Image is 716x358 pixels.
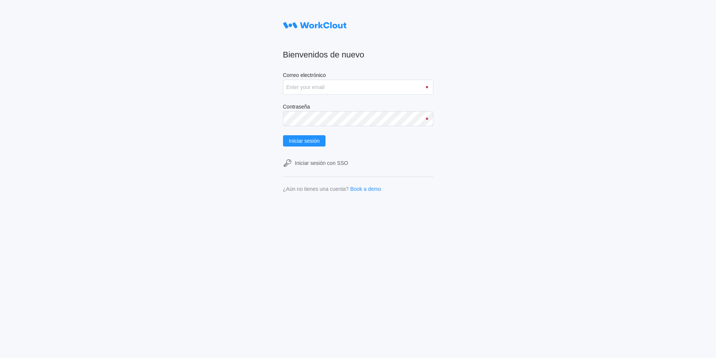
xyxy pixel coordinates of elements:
input: Enter your email [283,80,433,95]
button: Iniciar sesión [283,135,326,147]
span: Iniciar sesión [289,138,320,144]
div: ¿Aún no tienes una cuenta? [283,186,349,192]
h2: Bienvenidos de nuevo [283,50,433,60]
a: Book a demo [350,186,381,192]
a: Iniciar sesión con SSO [283,159,433,168]
div: Iniciar sesión con SSO [295,160,348,166]
label: Correo electrónico [283,72,433,80]
label: Contraseña [283,104,433,111]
